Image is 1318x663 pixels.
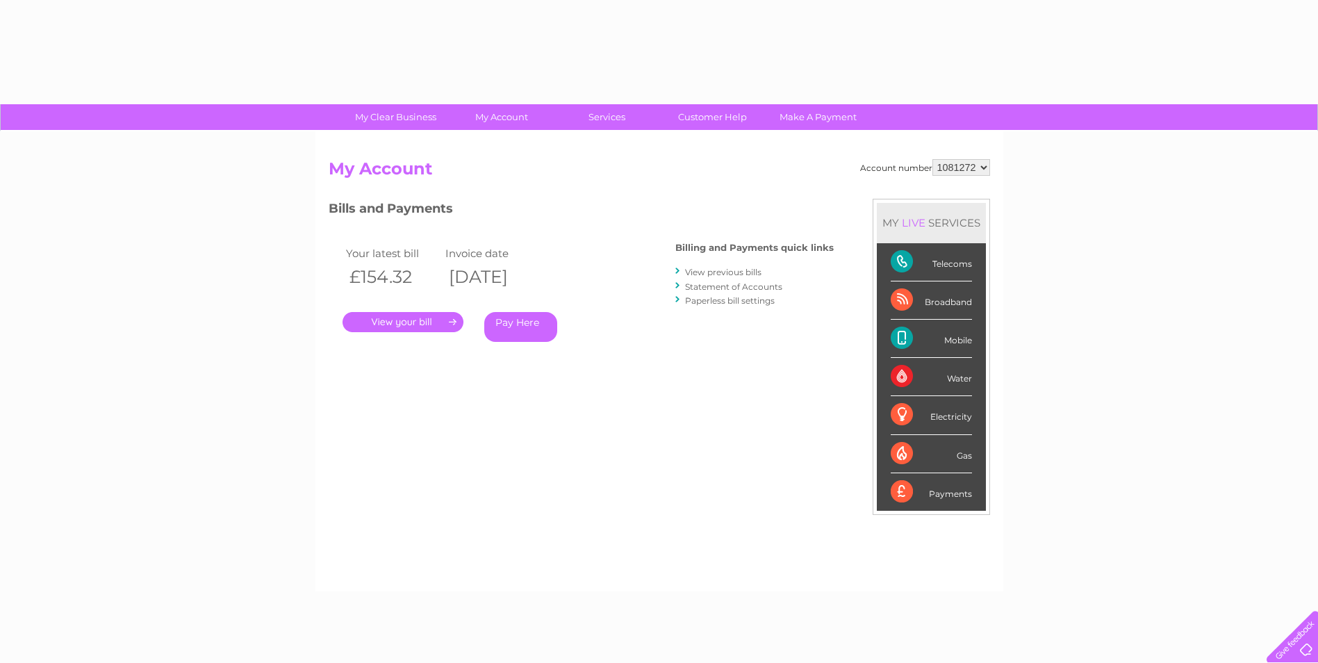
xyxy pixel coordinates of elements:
div: MY SERVICES [877,203,986,243]
div: Mobile [891,320,972,358]
a: My Account [444,104,559,130]
a: Paperless bill settings [685,295,775,306]
th: £154.32 [343,263,443,291]
div: Gas [891,435,972,473]
h4: Billing and Payments quick links [675,243,834,253]
a: Make A Payment [761,104,875,130]
th: [DATE] [442,263,542,291]
h2: My Account [329,159,990,186]
a: My Clear Business [338,104,453,130]
div: Electricity [891,396,972,434]
div: Account number [860,159,990,176]
td: Invoice date [442,244,542,263]
div: Payments [891,473,972,511]
div: Water [891,358,972,396]
div: LIVE [899,216,928,229]
div: Telecoms [891,243,972,281]
td: Your latest bill [343,244,443,263]
a: Services [550,104,664,130]
a: Customer Help [655,104,770,130]
a: View previous bills [685,267,761,277]
div: Broadband [891,281,972,320]
a: . [343,312,463,332]
a: Pay Here [484,312,557,342]
h3: Bills and Payments [329,199,834,223]
a: Statement of Accounts [685,281,782,292]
